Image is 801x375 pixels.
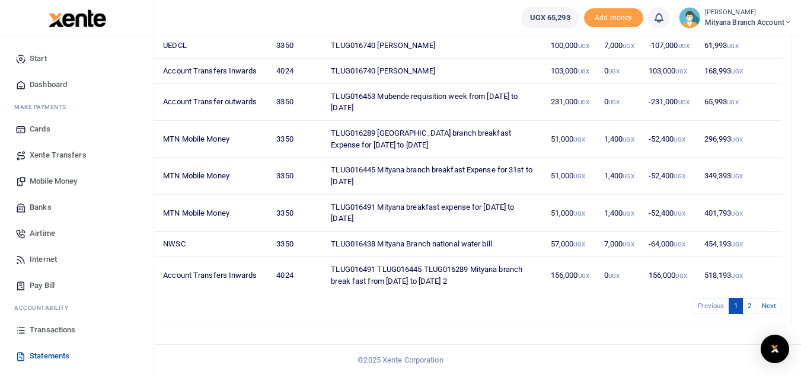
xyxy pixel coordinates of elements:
div: Showing 1 to 10 of 12 entries [55,297,353,315]
small: UGX [608,273,620,279]
td: -52,400 [642,195,698,232]
td: 1,400 [598,195,642,232]
small: UGX [675,68,687,75]
small: UGX [608,68,620,75]
small: UGX [573,173,585,180]
td: 4024 [270,59,324,84]
span: ake Payments [20,102,66,111]
span: Transactions [30,324,75,336]
td: TLUG016289 [GEOGRAPHIC_DATA] branch breakfast Expense for [DATE] to [DATE] [324,121,544,158]
a: 1 [729,298,743,314]
span: Pay Bill [30,280,55,291]
span: Add money [584,8,643,28]
small: UGX [727,99,738,105]
td: 518,193 [698,257,781,293]
td: MTN Mobile Money [157,121,270,158]
td: 51,000 [544,158,598,194]
td: TLUG016438 Mityana Branch national water bill [324,232,544,257]
small: UGX [573,210,585,217]
td: 0 [598,59,642,84]
small: UGX [623,136,634,143]
span: Internet [30,254,57,265]
td: MTN Mobile Money [157,195,270,232]
span: Statements [30,350,69,362]
small: UGX [608,99,620,105]
a: Dashboard [9,72,144,98]
td: Account Transfers Inwards [157,257,270,293]
td: 168,993 [698,59,781,84]
a: Airtime [9,220,144,246]
li: Wallet ballance [516,7,584,28]
td: 349,393 [698,158,781,194]
td: TLUG016740 [PERSON_NAME] [324,59,544,84]
small: UGX [578,68,589,75]
small: UGX [678,99,690,105]
a: Pay Bill [9,273,144,299]
td: 61,993 [698,33,781,59]
small: UGX [674,173,685,180]
td: 57,000 [544,232,598,257]
td: 3350 [270,158,324,194]
small: UGX [674,210,685,217]
td: -107,000 [642,33,698,59]
td: 103,000 [642,59,698,84]
small: UGX [675,273,687,279]
td: NWSC [157,232,270,257]
a: UGX 65,293 [521,7,579,28]
small: UGX [578,273,589,279]
small: UGX [578,43,589,49]
a: Xente Transfers [9,142,144,168]
span: Cards [30,123,50,135]
small: UGX [731,68,742,75]
li: M [9,98,144,116]
td: 0 [598,84,642,120]
td: -64,000 [642,232,698,257]
td: 3350 [270,84,324,120]
td: MTN Mobile Money [157,158,270,194]
td: TLUG016740 [PERSON_NAME] [324,33,544,59]
small: UGX [731,241,742,248]
span: Start [30,53,47,65]
span: Airtime [30,227,55,239]
a: Mobile Money [9,168,144,194]
td: TLUG016453 Mubende requisition week from [DATE] to [DATE] [324,84,544,120]
td: 51,000 [544,195,598,232]
a: Statements [9,343,144,369]
a: Next [757,298,781,314]
a: logo-small logo-large logo-large [47,13,106,22]
a: profile-user [PERSON_NAME] Mityana Branch Account [679,7,792,28]
small: UGX [731,210,742,217]
small: UGX [623,43,634,49]
td: 231,000 [544,84,598,120]
small: UGX [674,136,685,143]
td: 3350 [270,195,324,232]
small: UGX [731,273,742,279]
small: UGX [674,241,685,248]
td: 296,993 [698,121,781,158]
td: 156,000 [642,257,698,293]
small: UGX [623,210,634,217]
a: Start [9,46,144,72]
a: Add money [584,12,643,21]
a: Banks [9,194,144,220]
img: logo-large [49,9,106,27]
td: 1,400 [598,158,642,194]
td: UEDCL [157,33,270,59]
td: 401,793 [698,195,781,232]
td: 3350 [270,121,324,158]
span: countability [23,303,68,312]
td: 3350 [270,33,324,59]
small: UGX [731,173,742,180]
small: UGX [573,136,585,143]
span: UGX 65,293 [530,12,570,24]
td: -231,000 [642,84,698,120]
a: Transactions [9,317,144,343]
small: UGX [731,136,742,143]
small: [PERSON_NAME] [705,8,792,18]
td: TLUG016491 Mityana breakfast expense for [DATE] to [DATE] [324,195,544,232]
small: UGX [678,43,690,49]
td: TLUG016491 TLUG016445 TLUG016289 Mityana branch break fast from [DATE] to [DATE] 2 [324,257,544,293]
small: UGX [623,173,634,180]
img: profile-user [679,7,700,28]
td: 65,993 [698,84,781,120]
